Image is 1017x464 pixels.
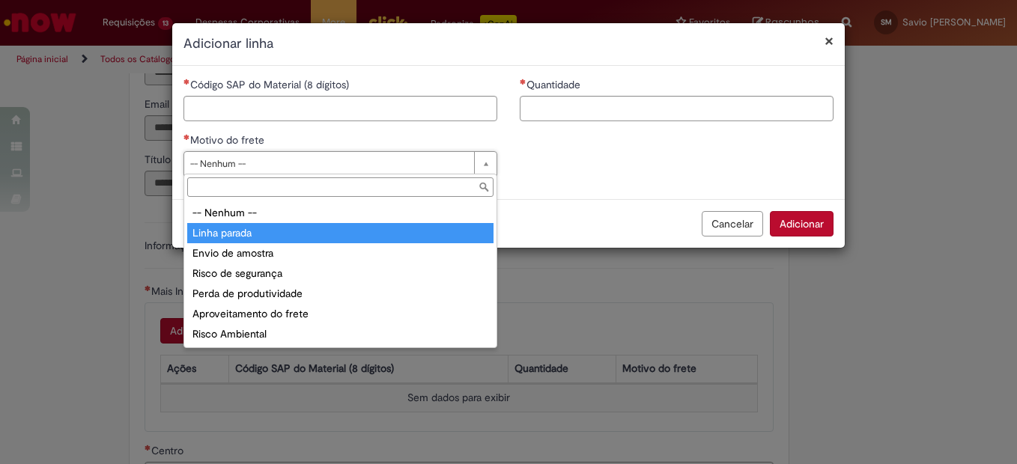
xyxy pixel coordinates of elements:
div: Linha parada [187,223,494,243]
div: Aproveitamento do frete [187,304,494,324]
ul: Motivo do frete [184,200,497,347]
div: Risco Ambiental [187,324,494,344]
div: -- Nenhum -- [187,203,494,223]
div: Perda de produtividade [187,284,494,304]
div: Envio de amostra [187,243,494,263]
div: Risco de segurança [187,263,494,284]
